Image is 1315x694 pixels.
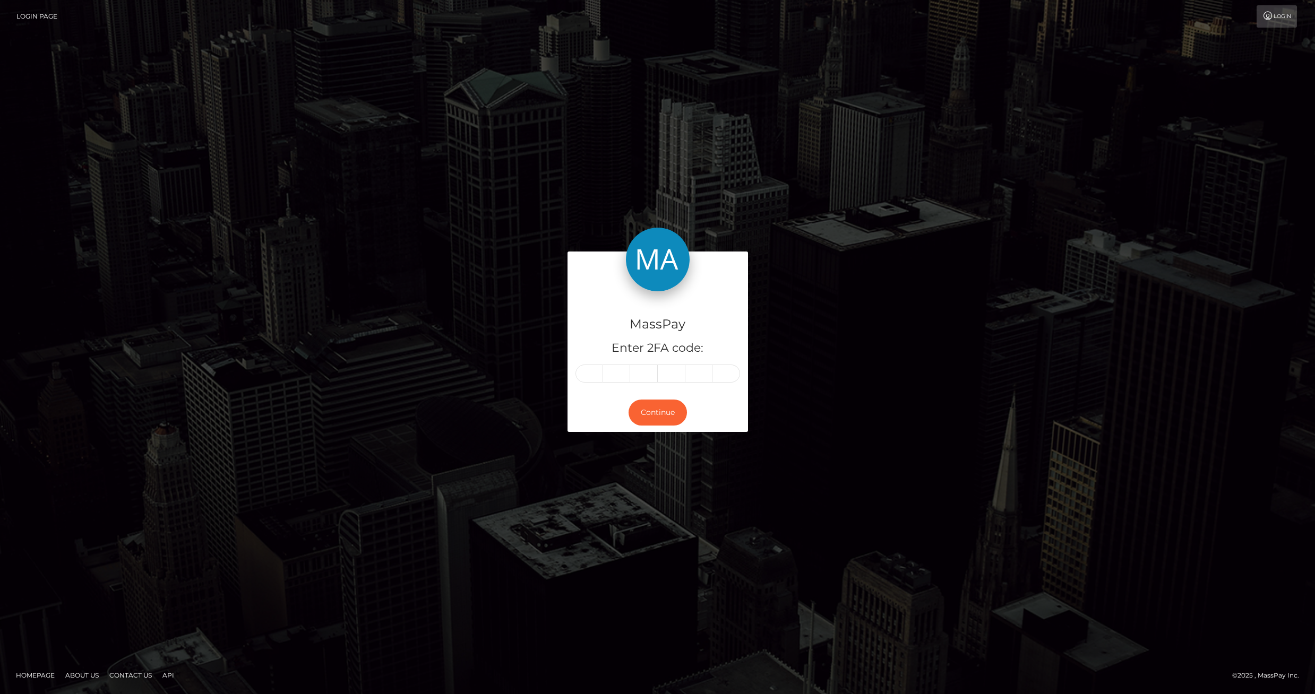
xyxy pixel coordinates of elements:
a: Login Page [16,5,57,28]
a: Contact Us [105,667,156,683]
a: API [158,667,178,683]
a: Homepage [12,667,59,683]
a: About Us [61,667,103,683]
button: Continue [629,400,687,426]
h5: Enter 2FA code: [575,340,740,357]
h4: MassPay [575,315,740,334]
img: MassPay [626,228,690,291]
a: Login [1257,5,1297,28]
div: © 2025 , MassPay Inc. [1232,670,1307,681]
